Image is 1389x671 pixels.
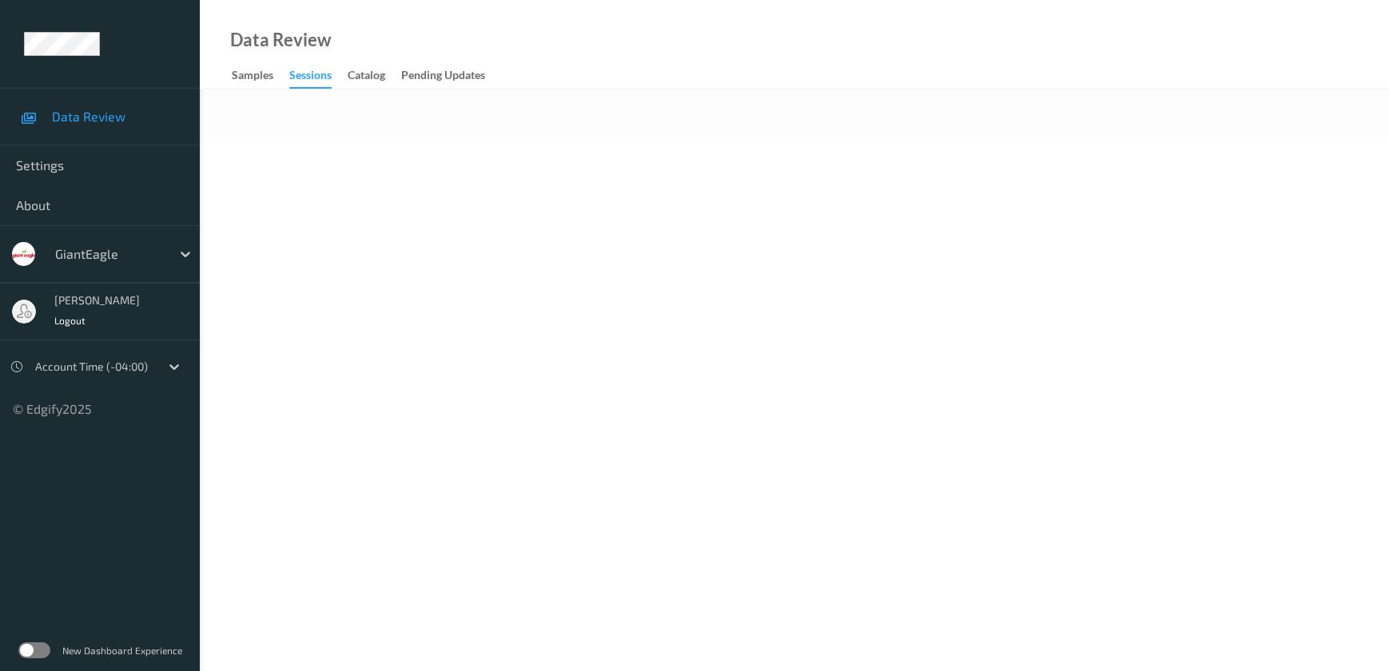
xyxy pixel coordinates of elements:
div: Catalog [348,67,385,87]
div: Samples [232,67,273,87]
a: Pending Updates [401,65,501,87]
a: Catalog [348,65,401,87]
div: Sessions [289,67,332,89]
a: Samples [232,65,289,87]
div: Pending Updates [401,67,485,87]
div: Data Review [230,32,331,48]
a: Sessions [289,65,348,89]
